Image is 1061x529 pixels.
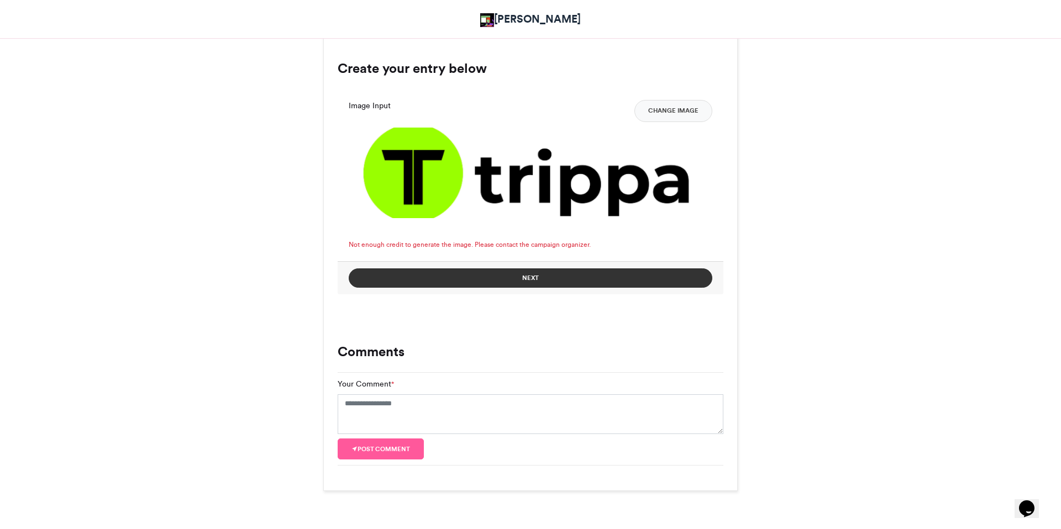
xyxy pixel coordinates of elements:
[338,62,723,75] h3: Create your entry below
[349,268,712,288] button: Next
[338,378,394,390] label: Your Comment
[480,13,494,27] img: Victoria Olaonipekun
[349,240,591,250] span: Not enough credit to generate the image. Please contact the campaign organizer.
[1015,485,1050,518] iframe: chat widget
[349,100,391,112] label: Image Input
[338,438,424,459] button: Post comment
[634,100,712,122] button: Change Image
[480,11,581,27] a: [PERSON_NAME]
[338,345,723,358] h3: Comments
